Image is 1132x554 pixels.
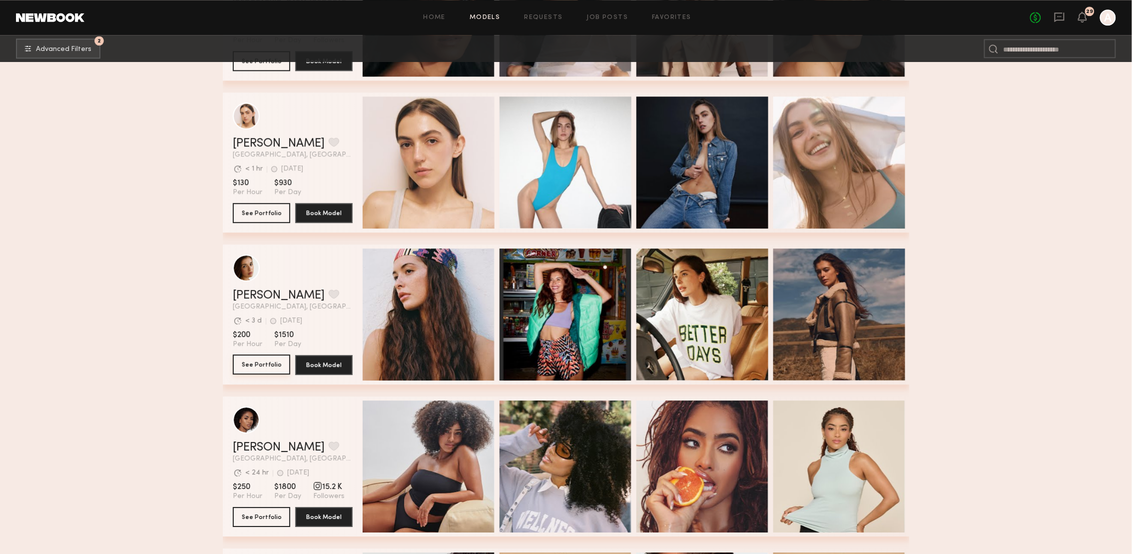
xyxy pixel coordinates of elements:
[274,340,301,349] span: Per Day
[1100,9,1116,25] a: A
[97,38,101,43] span: 2
[233,441,325,453] a: [PERSON_NAME]
[424,14,446,21] a: Home
[652,14,691,21] a: Favorites
[274,482,301,492] span: $1800
[233,151,353,158] span: [GEOGRAPHIC_DATA], [GEOGRAPHIC_DATA]
[233,330,262,340] span: $200
[1087,9,1094,14] div: 29
[233,289,325,301] a: [PERSON_NAME]
[36,46,91,53] span: Advanced Filters
[233,492,262,501] span: Per Hour
[233,354,290,374] button: See Portfolio
[233,482,262,492] span: $250
[274,492,301,501] span: Per Day
[274,188,301,197] span: Per Day
[295,355,353,375] button: Book Model
[274,178,301,188] span: $930
[287,469,309,476] div: [DATE]
[233,137,325,149] a: [PERSON_NAME]
[470,14,500,21] a: Models
[313,492,345,501] span: Followers
[233,507,290,527] button: See Portfolio
[295,507,353,527] button: Book Model
[233,355,290,375] a: See Portfolio
[233,188,262,197] span: Per Hour
[233,455,353,462] span: [GEOGRAPHIC_DATA], [GEOGRAPHIC_DATA]
[245,469,269,476] div: < 24 hr
[587,14,628,21] a: Job Posts
[295,203,353,223] button: Book Model
[274,330,301,340] span: $1510
[16,38,100,58] button: 2Advanced Filters
[233,303,353,310] span: [GEOGRAPHIC_DATA], [GEOGRAPHIC_DATA]
[525,14,563,21] a: Requests
[245,165,263,172] div: < 1 hr
[233,340,262,349] span: Per Hour
[313,482,345,492] span: 15.2 K
[233,203,290,223] button: See Portfolio
[233,178,262,188] span: $130
[280,317,302,324] div: [DATE]
[245,317,262,324] div: < 3 d
[281,165,303,172] div: [DATE]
